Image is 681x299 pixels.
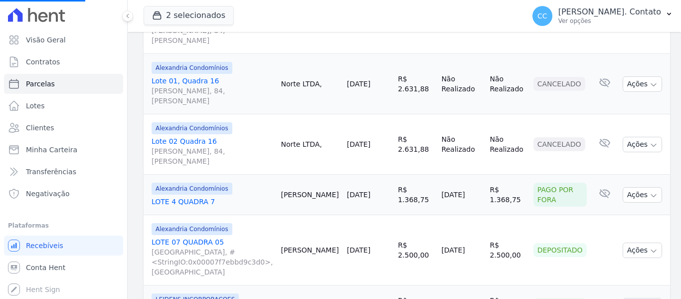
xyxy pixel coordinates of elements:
[394,114,437,175] td: R$ 2.631,88
[26,35,66,45] span: Visão Geral
[486,54,529,114] td: Não Realizado
[152,136,273,166] a: Lote 02 Quadra 16[PERSON_NAME], 84, [PERSON_NAME]
[26,101,45,111] span: Lotes
[152,237,273,277] a: LOTE 07 QUADRA 05[GEOGRAPHIC_DATA], #<StringIO:0x00007f7ebbd9c3d0>, [GEOGRAPHIC_DATA]
[4,236,123,256] a: Recebíveis
[26,123,54,133] span: Clientes
[394,54,437,114] td: R$ 2.631,88
[152,247,273,277] span: [GEOGRAPHIC_DATA], #<StringIO:0x00007f7ebbd9c3d0>, [GEOGRAPHIC_DATA]
[394,175,437,215] td: R$ 1.368,75
[152,25,273,45] span: [PERSON_NAME], 84, [PERSON_NAME]
[437,175,486,215] td: [DATE]
[152,183,232,195] span: Alexandria Condomínios
[533,243,587,257] div: Depositado
[152,76,273,106] a: Lote 01, Quadra 16[PERSON_NAME], 84, [PERSON_NAME]
[623,137,663,152] button: Ações
[4,162,123,182] a: Transferências
[277,54,342,114] td: Norte LTDA,
[26,241,63,251] span: Recebíveis
[347,246,370,254] a: [DATE]
[437,114,486,175] td: Não Realizado
[537,12,547,19] span: CC
[26,57,60,67] span: Contratos
[486,215,529,286] td: R$ 2.500,00
[26,79,55,89] span: Parcelas
[8,220,119,232] div: Plataformas
[4,52,123,72] a: Contratos
[533,77,585,91] div: Cancelado
[4,96,123,116] a: Lotes
[26,145,77,155] span: Minha Carteira
[394,215,437,286] td: R$ 2.500,00
[437,54,486,114] td: Não Realizado
[4,74,123,94] a: Parcelas
[533,183,587,207] div: Pago por fora
[623,243,663,258] button: Ações
[152,122,232,134] span: Alexandria Condomínios
[277,175,342,215] td: [PERSON_NAME]
[524,2,681,30] button: CC [PERSON_NAME]. Contato Ver opções
[152,223,232,235] span: Alexandria Condomínios
[152,86,273,106] span: [PERSON_NAME], 84, [PERSON_NAME]
[26,167,76,177] span: Transferências
[4,118,123,138] a: Clientes
[4,140,123,160] a: Minha Carteira
[4,258,123,278] a: Conta Hent
[558,17,661,25] p: Ver opções
[26,263,65,273] span: Conta Hent
[533,137,585,151] div: Cancelado
[486,114,529,175] td: Não Realizado
[26,189,70,199] span: Negativação
[347,80,370,88] a: [DATE]
[623,187,663,203] button: Ações
[152,197,273,207] a: LOTE 4 QUADRA 7
[277,215,342,286] td: [PERSON_NAME]
[558,7,661,17] p: [PERSON_NAME]. Contato
[347,140,370,148] a: [DATE]
[486,175,529,215] td: R$ 1.368,75
[4,184,123,204] a: Negativação
[152,62,232,74] span: Alexandria Condomínios
[623,76,663,92] button: Ações
[144,6,234,25] button: 2 selecionados
[347,191,370,199] a: [DATE]
[152,146,273,166] span: [PERSON_NAME], 84, [PERSON_NAME]
[277,114,342,175] td: Norte LTDA,
[4,30,123,50] a: Visão Geral
[437,215,486,286] td: [DATE]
